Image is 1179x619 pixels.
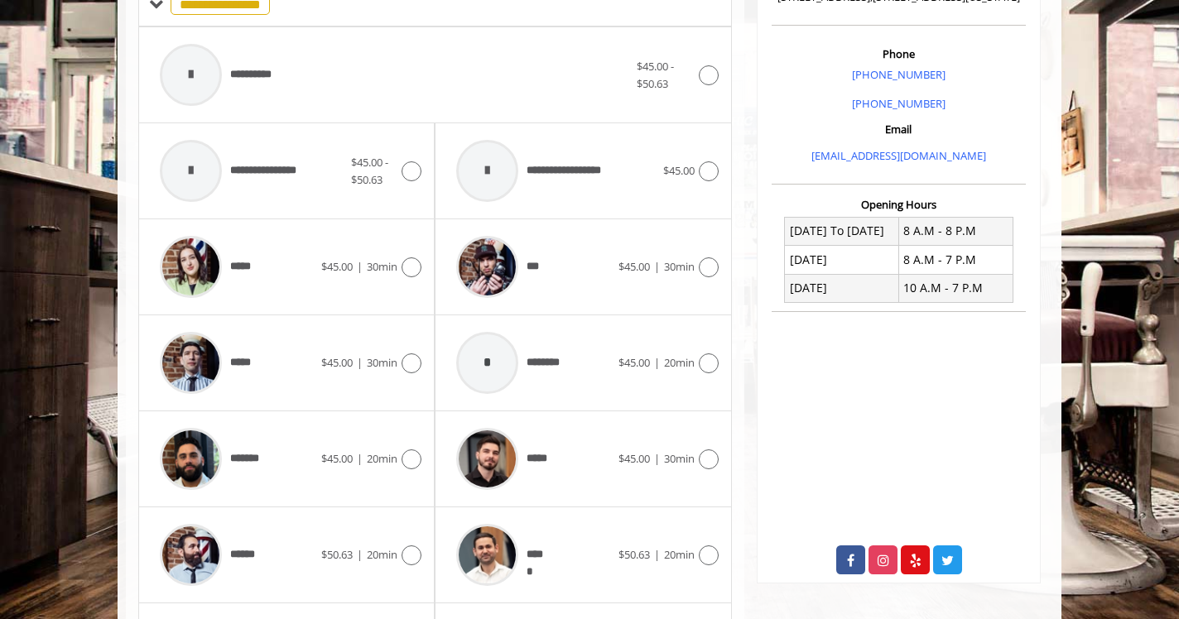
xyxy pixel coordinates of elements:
a: [PHONE_NUMBER] [852,96,946,111]
span: 20min [367,451,397,466]
td: [DATE] [785,274,899,302]
span: 30min [664,451,695,466]
span: 20min [367,547,397,562]
span: $45.00 [618,355,650,370]
span: | [654,355,660,370]
a: [PHONE_NUMBER] [852,67,946,82]
span: $45.00 [321,451,353,466]
h3: Email [776,123,1022,135]
span: $45.00 [663,163,695,178]
span: 20min [664,547,695,562]
a: [EMAIL_ADDRESS][DOMAIN_NAME] [811,148,986,163]
span: $45.00 - $50.63 [637,59,674,91]
span: | [654,547,660,562]
td: 10 A.M - 7 P.M [898,274,1013,302]
span: $45.00 [618,451,650,466]
span: | [654,451,660,466]
span: 30min [664,259,695,274]
td: [DATE] [785,246,899,274]
span: $45.00 [618,259,650,274]
span: | [654,259,660,274]
h3: Phone [776,48,1022,60]
td: [DATE] To [DATE] [785,217,899,245]
span: $45.00 - $50.63 [351,155,388,187]
span: $45.00 [321,259,353,274]
span: 20min [664,355,695,370]
span: $50.63 [618,547,650,562]
td: 8 A.M - 8 P.M [898,217,1013,245]
span: $50.63 [321,547,353,562]
span: $45.00 [321,355,353,370]
span: 30min [367,259,397,274]
span: 30min [367,355,397,370]
td: 8 A.M - 7 P.M [898,246,1013,274]
span: | [357,451,363,466]
span: | [357,259,363,274]
h3: Opening Hours [772,199,1026,210]
span: | [357,355,363,370]
span: | [357,547,363,562]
